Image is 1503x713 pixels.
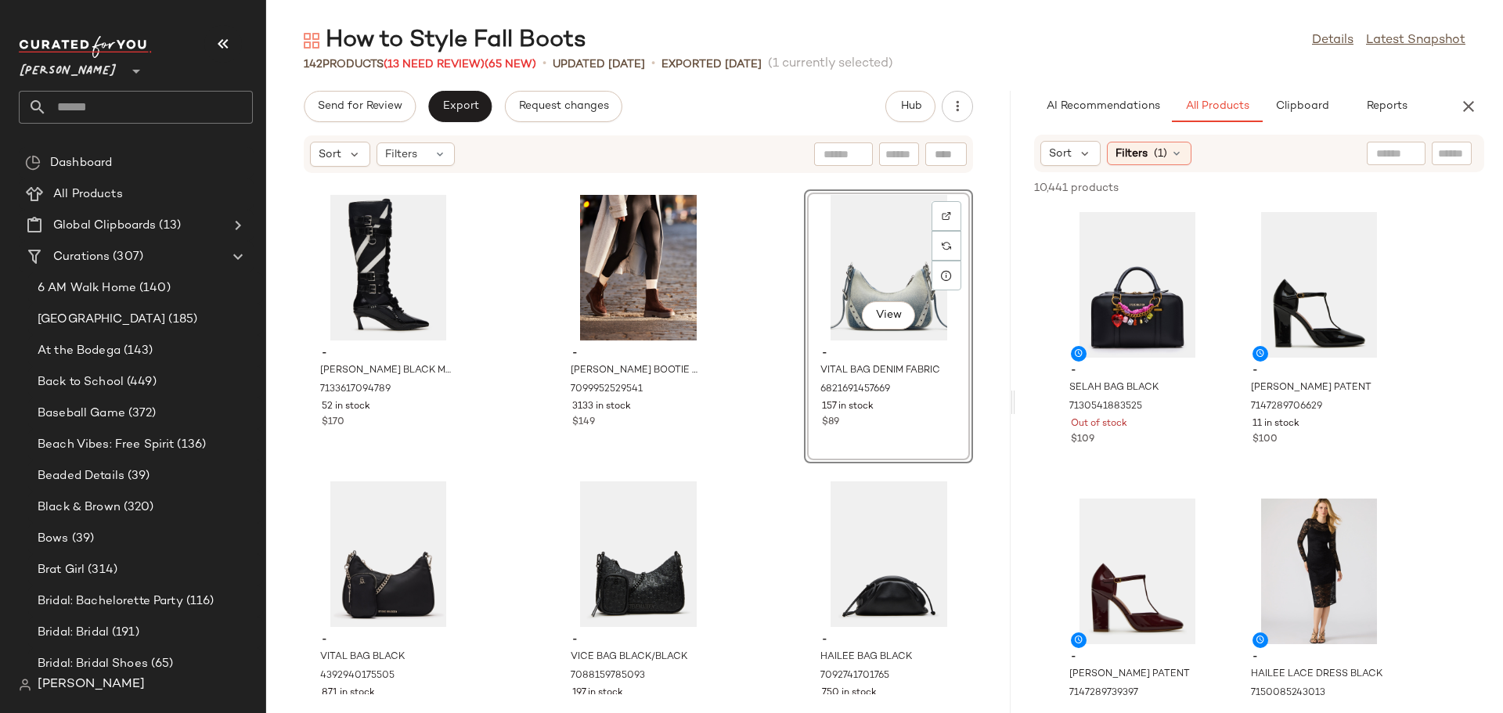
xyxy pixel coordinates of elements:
span: Filters [1116,146,1148,162]
span: (39) [69,530,95,548]
span: [PERSON_NAME] PATENT [1069,668,1190,682]
span: 3133 in stock [572,400,631,414]
span: 11 in stock [1252,417,1299,431]
span: 6821691457669 [820,383,890,397]
img: svg%3e [942,211,951,221]
span: Back to School [38,373,124,391]
span: (136) [174,436,206,454]
span: - [322,633,455,647]
span: (449) [124,373,157,391]
span: [PERSON_NAME] BOOTIE AND SOCKS BUNDLE [571,364,704,378]
span: 7133617094789 [320,383,391,397]
img: STEVEMADDEN_HANDBAGS_BSELAH_BLACK_01.jpg [1058,212,1216,358]
img: STEVEMADDEN_SHOES_MALCOLM_BURGUNDY-PATENT_01.jpg [1058,499,1216,644]
span: • [651,55,655,74]
span: $100 [1252,433,1278,447]
span: 142 [304,59,323,70]
span: (13 Need Review) [384,59,485,70]
span: SELAH BAG BLACK [1069,381,1159,395]
span: (320) [121,499,154,517]
span: 197 in stock [572,686,623,700]
span: (140) [136,279,171,297]
span: Dashboard [50,154,112,172]
span: 750 in stock [822,686,877,700]
span: 4392940175505 [320,669,395,683]
span: (13) [156,217,181,235]
span: HAILEE BAG BLACK [820,650,912,664]
span: Bridal: Bridal Shoes [38,655,148,673]
span: (39) [124,467,150,485]
span: (185) [165,311,197,329]
span: - [572,347,705,361]
span: - [1252,364,1386,378]
button: Hub [885,91,935,122]
span: (1 currently selected) [768,55,893,74]
button: Request changes [505,91,622,122]
span: Baseball Game [38,405,125,423]
span: 7092741701765 [820,669,889,683]
span: (191) [109,624,139,642]
a: Latest Snapshot [1366,31,1465,50]
img: STEVEMADDEN_HANDBAGS_BVITALD_DENIM-FABRIC_02.jpg [809,195,968,340]
span: $149 [572,416,595,430]
span: Beaded Details [38,467,124,485]
span: (307) [110,248,143,266]
span: (314) [85,561,117,579]
span: Bridal: Bridal [38,624,109,642]
span: (116) [183,592,214,610]
span: 7099952529541 [571,383,643,397]
span: 7130541883525 [1069,400,1142,414]
span: Reports [1366,100,1407,113]
span: 7147289739397 [1069,686,1138,700]
span: 52 in stock [322,400,370,414]
span: - [1252,650,1386,664]
span: Filters [385,146,417,163]
span: (372) [125,405,157,423]
img: svg%3e [304,33,319,49]
span: 871 in stock [322,686,375,700]
span: - [1071,650,1204,664]
img: STEVEMADDEN_HANDBAGS_BHAILEE_BLACK.jpg [809,481,968,627]
span: 7147289706629 [1251,400,1322,414]
img: STEVEMADDEN_HANDBAGS_BVICE-E_BLACK-BLACK_02.jpg [560,481,718,627]
span: Export [442,100,478,113]
span: At the Bodega [38,342,121,360]
img: cfy_white_logo.C9jOOHJF.svg [19,36,152,58]
span: - [572,633,705,647]
span: 10,441 products [1034,180,1119,196]
span: Request changes [518,100,609,113]
span: [PERSON_NAME] [38,675,145,694]
img: SM_2024_DECEMBER_DTC_15_JONES_0633_5328fe60-b675-4b30-a2ed-c8b9cb23df5b.jpg [560,195,718,340]
img: svg%3e [25,155,41,171]
span: 7150085243013 [1251,686,1325,700]
span: (65) [148,655,174,673]
img: svg%3e [942,241,951,250]
p: updated [DATE] [553,56,645,73]
img: svg%3e [19,679,31,691]
span: - [1071,364,1204,378]
span: Clipboard [1275,100,1329,113]
span: All Products [53,185,123,203]
p: Exported [DATE] [661,56,762,73]
span: Hub [899,100,921,113]
div: How to Style Fall Boots [304,25,586,56]
span: HAILEE LACE DRESS BLACK [1251,668,1382,682]
span: View [874,309,901,322]
span: 6 AM Walk Home [38,279,136,297]
span: [GEOGRAPHIC_DATA] [38,311,165,329]
span: Brat Girl [38,561,85,579]
div: Products [304,56,536,73]
span: [PERSON_NAME] BLACK MULTI [320,364,453,378]
span: VITAL BAG BLACK [320,650,405,664]
a: Details [1312,31,1353,50]
button: Export [428,91,492,122]
img: STEVEMADDEN_SHOES_MALCOLM_BLACK-PATENT_01.jpg [1240,212,1398,358]
span: 7088159785093 [571,669,645,683]
span: • [542,55,546,74]
img: STEVEMADDEN_SHOES_STARK_BLACK-MULTI.jpg [309,195,467,340]
img: STEVEMADDEN_APPAREL_BP308784_BLACK_4942.jpg [1240,499,1398,644]
span: [PERSON_NAME] PATENT [1251,381,1371,395]
span: - [822,633,955,647]
span: VITAL BAG DENIM FABRIC [820,364,940,378]
span: Global Clipboards [53,217,156,235]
